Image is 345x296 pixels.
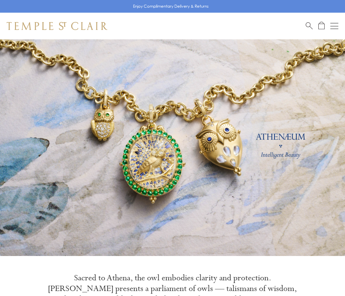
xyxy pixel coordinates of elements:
button: Open navigation [330,22,338,30]
a: Open Shopping Bag [318,22,325,30]
a: Search [306,22,313,30]
p: Enjoy Complimentary Delivery & Returns [133,3,209,10]
img: Temple St. Clair [7,22,107,30]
